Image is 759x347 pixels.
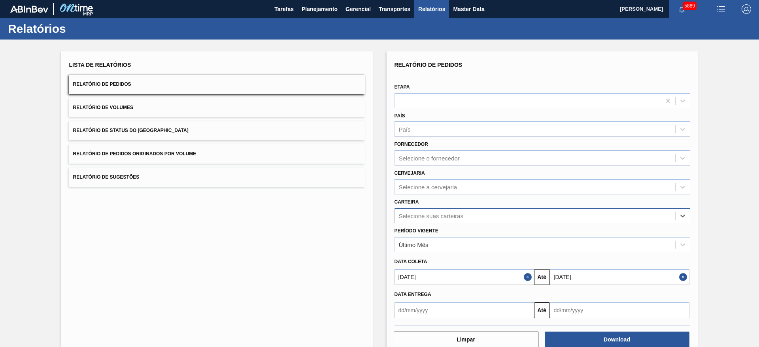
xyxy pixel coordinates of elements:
[716,4,726,14] img: userActions
[395,292,431,297] span: Data Entrega
[399,212,463,219] div: Selecione suas carteiras
[399,183,457,190] div: Selecione a cervejaria
[73,174,140,180] span: Relatório de Sugestões
[679,269,689,285] button: Close
[395,84,410,90] label: Etapa
[550,302,689,318] input: dd/mm/yyyy
[73,105,133,110] span: Relatório de Volumes
[395,113,405,119] label: País
[10,6,48,13] img: TNhmsLtSVTkK8tSr43FrP2fwEKptu5GPRR3wAAAABJRU5ErkJggg==
[395,259,427,264] span: Data coleta
[395,199,419,205] label: Carteira
[73,128,189,133] span: Relatório de Status do [GEOGRAPHIC_DATA]
[8,24,148,33] h1: Relatórios
[274,4,294,14] span: Tarefas
[683,2,697,10] span: 5889
[69,98,365,117] button: Relatório de Volumes
[395,62,463,68] span: Relatório de Pedidos
[534,269,550,285] button: Até
[73,81,131,87] span: Relatório de Pedidos
[742,4,751,14] img: Logout
[69,75,365,94] button: Relatório de Pedidos
[395,302,534,318] input: dd/mm/yyyy
[346,4,371,14] span: Gerencial
[73,151,196,157] span: Relatório de Pedidos Originados por Volume
[395,141,428,147] label: Fornecedor
[69,121,365,140] button: Relatório de Status do [GEOGRAPHIC_DATA]
[379,4,410,14] span: Transportes
[524,269,534,285] button: Close
[69,168,365,187] button: Relatório de Sugestões
[395,170,425,176] label: Cervejaria
[395,269,534,285] input: dd/mm/yyyy
[69,144,365,164] button: Relatório de Pedidos Originados por Volume
[550,269,689,285] input: dd/mm/yyyy
[453,4,484,14] span: Master Data
[399,241,429,248] div: Último Mês
[534,302,550,318] button: Até
[399,126,411,133] div: País
[69,62,131,68] span: Lista de Relatórios
[669,4,695,15] button: Notificações
[418,4,445,14] span: Relatórios
[395,228,438,234] label: Período Vigente
[302,4,338,14] span: Planejamento
[399,155,460,162] div: Selecione o fornecedor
